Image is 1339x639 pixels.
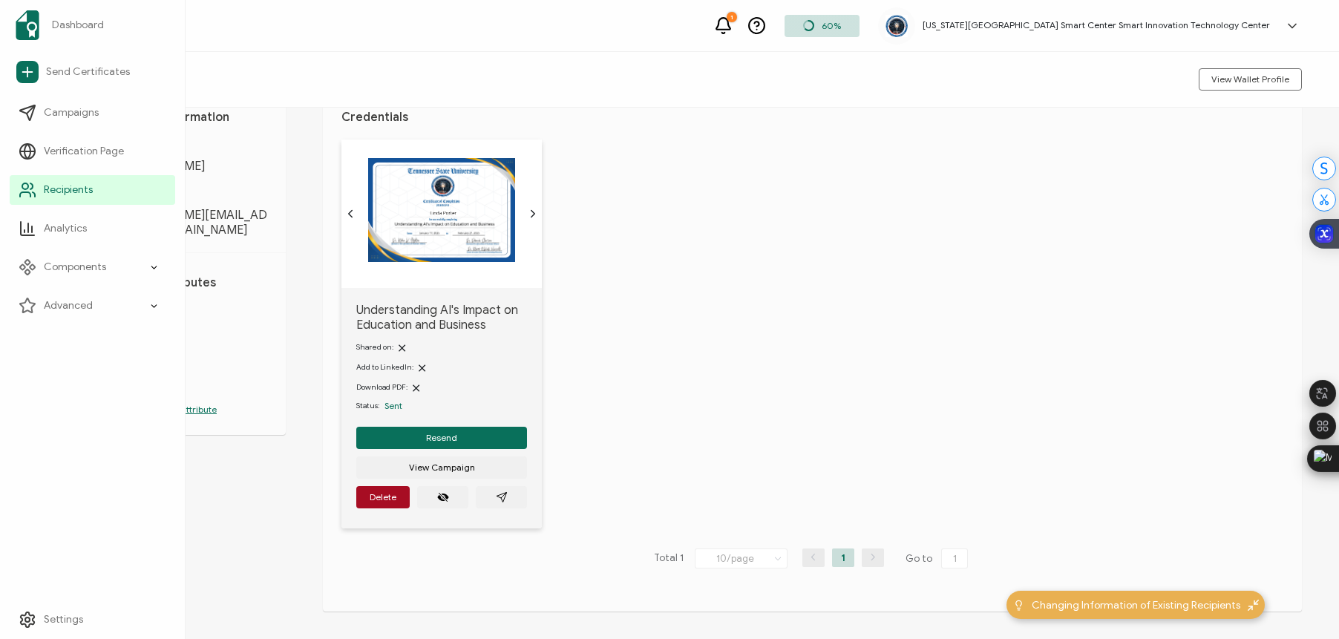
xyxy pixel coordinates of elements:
button: Resend [356,427,527,449]
a: Send Certificates [10,55,175,89]
span: Changing Information of Existing Recipients [1032,597,1240,613]
span: E-MAIL: [111,189,267,200]
a: Recipients [10,175,175,205]
span: Start Date [111,305,267,317]
div: 1 [727,12,737,22]
span: Campaigns [44,105,99,120]
span: Send Certificates [46,65,130,79]
span: Analytics [44,221,87,236]
span: Shared on: [356,342,393,352]
ion-icon: chevron forward outline [527,208,539,220]
span: Understanding AI's Impact on Education and Business [356,303,527,332]
h1: Custom Attributes [111,275,267,290]
span: Download PDF: [356,382,407,392]
ion-icon: chevron back outline [344,208,356,220]
span: Components [44,260,106,275]
span: End Date [111,354,267,366]
span: Go to [906,548,971,569]
ion-icon: paper plane outline [496,491,508,503]
span: Status: [356,400,379,412]
button: View Wallet Profile [1199,68,1302,91]
a: Campaigns [10,98,175,128]
h1: Credentials [341,110,1283,125]
span: View Campaign [409,463,475,472]
span: Total 1 [654,548,684,569]
span: FULL NAME: [111,140,267,151]
span: Advanced [44,298,93,313]
span: Delete [370,493,396,502]
a: Dashboard [10,4,175,46]
p: Add another attribute [111,403,267,416]
span: Sent [384,400,402,411]
span: Resend [426,433,457,442]
button: View Campaign [356,456,527,479]
span: Verification Page [44,144,124,159]
span: Dashboard [52,18,104,33]
span: [DATE] [111,373,267,388]
input: Select [695,548,788,568]
span: Add to LinkedIn: [356,362,413,372]
img: a00655f6-61b7-406f-a567-18232f33a283.jpg [885,15,908,37]
ion-icon: eye off [437,491,449,503]
button: Delete [356,486,410,508]
a: Settings [10,605,175,635]
h1: Personal Information [111,110,267,125]
a: Analytics [10,214,175,243]
img: sertifier-logomark-colored.svg [16,10,39,40]
h5: [US_STATE][GEOGRAPHIC_DATA] Smart Center Smart Innovation Technology Center [923,20,1270,30]
a: Verification Page [10,137,175,166]
span: [PERSON_NAME][EMAIL_ADDRESS][DOMAIN_NAME] [111,208,267,237]
span: Recipients [44,183,93,197]
img: minimize-icon.svg [1248,600,1259,611]
iframe: Chat Widget [1265,568,1339,639]
span: Settings [44,612,83,627]
span: View Wallet Profile [1211,75,1289,84]
span: [PERSON_NAME] [111,159,267,174]
span: 60% [822,20,841,31]
li: 1 [832,548,854,567]
span: [DATE] [111,324,267,339]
